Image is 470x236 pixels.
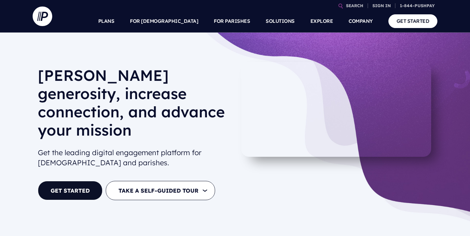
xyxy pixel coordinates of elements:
h2: Get the leading digital engagement platform for [DEMOGRAPHIC_DATA] and parishes. [38,145,230,170]
a: GET STARTED [388,14,438,28]
a: FOR [DEMOGRAPHIC_DATA] [130,10,198,33]
a: COMPANY [349,10,373,33]
h1: [PERSON_NAME] generosity, increase connection, and advance your mission [38,66,230,144]
a: EXPLORE [310,10,333,33]
a: GET STARTED [38,181,102,200]
button: TAKE A SELF-GUIDED TOUR [106,181,215,200]
a: PLANS [98,10,115,33]
a: SOLUTIONS [266,10,295,33]
a: FOR PARISHES [214,10,250,33]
